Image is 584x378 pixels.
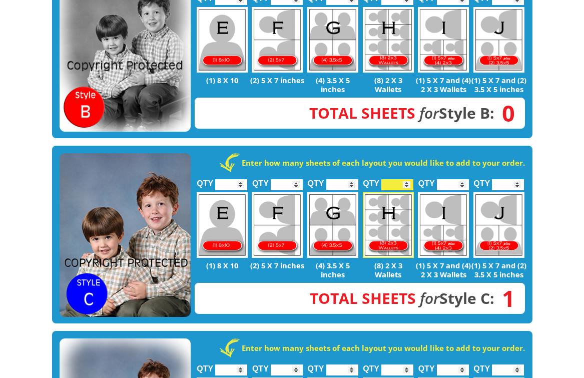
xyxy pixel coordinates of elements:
img: H [363,7,414,73]
img: G [307,192,358,258]
p: (4) 3.5 X 5 inches [305,261,361,279]
img: STYLE C [60,153,191,317]
img: I [418,192,469,258]
img: H [363,192,414,258]
p: (4) 3.5 X 5 inches [305,76,361,94]
strong: Style C: [310,288,494,308]
p: (8) 2 X 3 Wallets [360,261,416,279]
span: 1 [494,293,515,304]
label: QTY [308,353,324,378]
label: QTY [308,168,324,193]
label: QTY [197,168,213,193]
p: (1) 5 X 7 and (2) 3.5 X 5 inches [471,261,527,279]
span: Total Sheets [309,103,415,123]
p: (1) 5 X 7 and (4) 2 X 3 Wallets [416,76,471,94]
span: 0 [494,108,515,119]
label: QTY [197,353,213,378]
em: for [419,103,439,123]
img: I [418,7,469,73]
p: (1) 5 X 7 and (2) 3.5 X 5 inches [471,76,527,94]
label: QTY [252,168,269,193]
p: (1) 8 X 10 [195,76,250,85]
label: QTY [252,353,269,378]
img: G [307,7,358,73]
label: QTY [418,353,435,378]
label: QTY [363,168,379,193]
p: (1) 8 X 10 [195,261,250,270]
strong: Enter how many sheets of each layout you would like to add to your order. [242,343,525,353]
img: J [473,7,524,73]
img: J [473,192,524,258]
strong: Enter how many sheets of each layout you would like to add to your order. [242,158,525,168]
img: F [252,192,303,258]
span: Total Sheets [310,288,416,308]
label: QTY [473,168,490,193]
p: (2) 5 X 7 inches [250,261,305,270]
label: QTY [363,353,379,378]
p: (2) 5 X 7 inches [250,76,305,85]
img: E [197,192,248,258]
img: F [252,7,303,73]
p: (8) 2 X 3 Wallets [360,76,416,94]
em: for [420,288,439,308]
img: E [197,7,248,73]
strong: Style B: [309,103,494,123]
label: QTY [473,353,490,378]
p: (1) 5 X 7 and (4) 2 X 3 Wallets [416,261,471,279]
label: QTY [418,168,435,193]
